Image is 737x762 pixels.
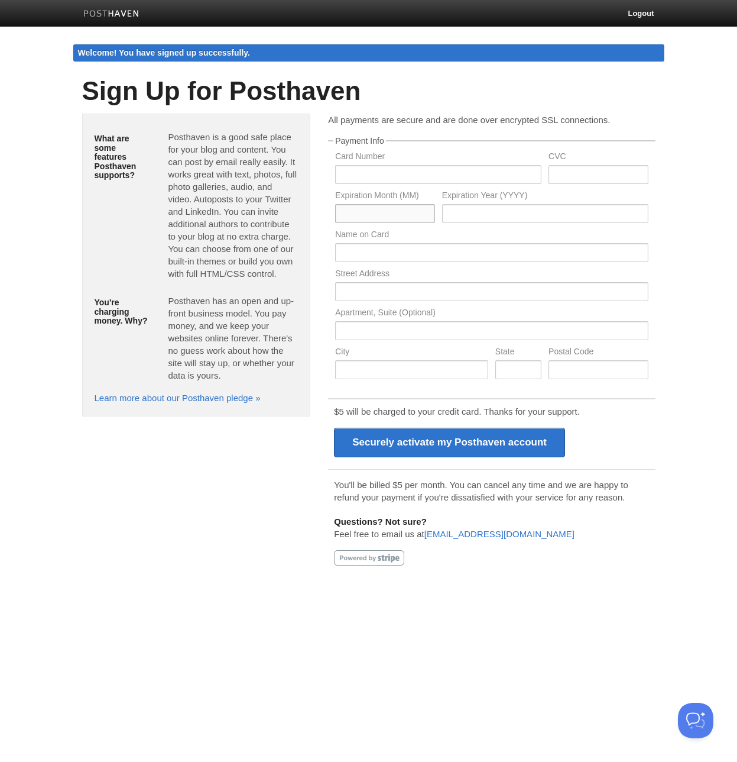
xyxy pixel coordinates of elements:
[83,10,139,19] img: Posthaven-bar
[424,529,574,539] a: [EMAIL_ADDRESS][DOMAIN_NAME]
[335,230,648,241] label: Name on Card
[335,191,434,202] label: Expiration Month (MM)
[82,77,655,105] h1: Sign Up for Posthaven
[335,269,648,280] label: Street Address
[548,152,648,163] label: CVC
[168,295,298,382] p: Posthaven has an open and up-front business model. You pay money, and we keep your websites onlin...
[442,191,648,202] label: Expiration Year (YYYY)
[95,298,151,325] h5: You're charging money. Why?
[334,405,649,418] p: $5 will be charged to your credit card. Thanks for your support.
[328,114,655,126] p: All payments are secure and are done over encrypted SSL connections.
[73,44,664,62] div: Welcome! You have signed up successfully.
[95,393,261,403] a: Learn more about our Posthaven pledge »
[495,347,541,359] label: State
[334,428,565,457] input: Securely activate my Posthaven account
[334,479,649,503] p: You'll be billed $5 per month. You can cancel any time and we are happy to refund your payment if...
[335,152,541,163] label: Card Number
[678,703,713,738] iframe: Help Scout Beacon - Open
[334,516,427,527] b: Questions? Not sure?
[168,131,298,280] p: Posthaven is a good safe place for your blog and content. You can post by email really easily. It...
[333,137,386,145] legend: Payment Info
[334,515,649,540] p: Feel free to email us at
[335,347,488,359] label: City
[95,134,151,180] h5: What are some features Posthaven supports?
[335,308,648,319] label: Apartment, Suite (Optional)
[548,347,648,359] label: Postal Code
